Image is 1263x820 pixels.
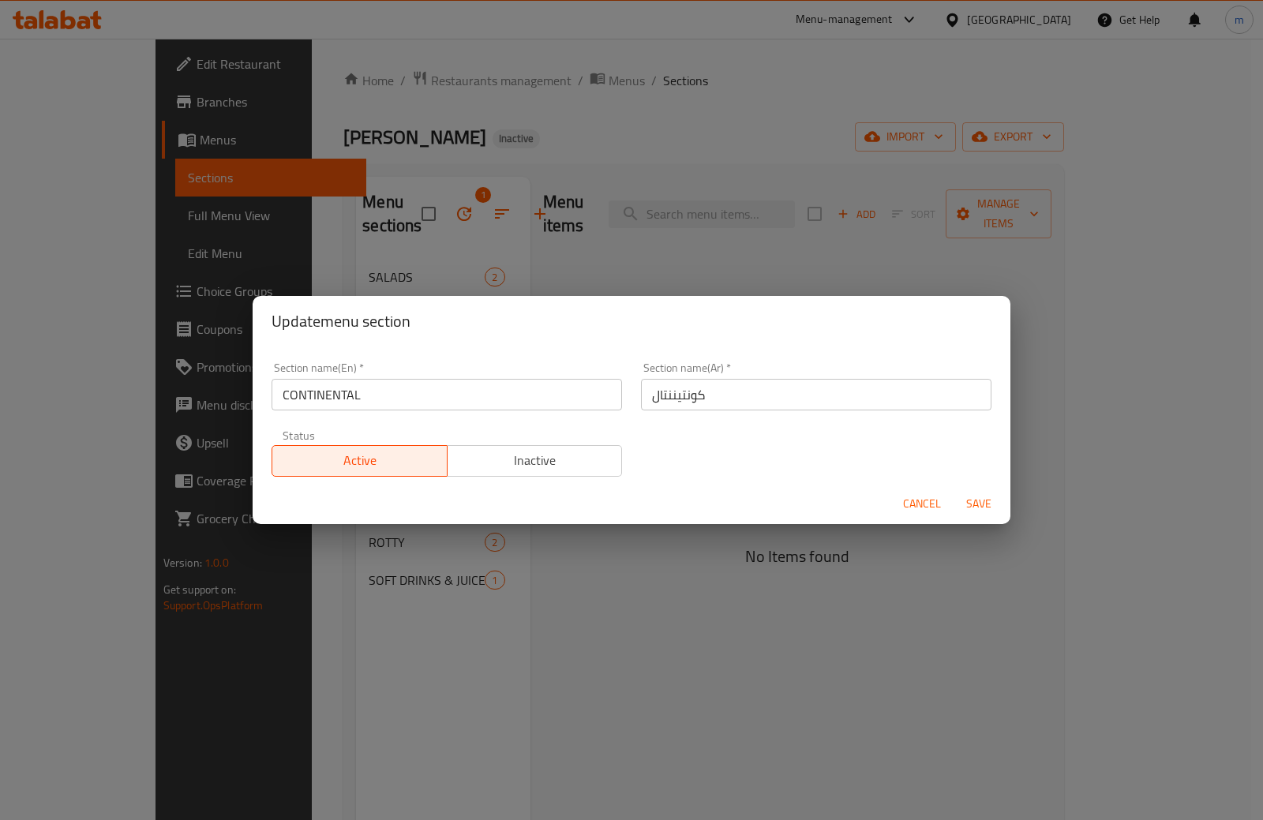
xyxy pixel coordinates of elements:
button: Save [954,489,1004,519]
input: Please enter section name(ar) [641,379,991,410]
span: Inactive [454,449,617,472]
h2: Update menu section [272,309,991,334]
button: Inactive [447,445,623,477]
input: Please enter section name(en) [272,379,622,410]
span: Cancel [903,494,941,514]
span: Active [279,449,441,472]
button: Cancel [897,489,947,519]
span: Save [960,494,998,514]
button: Active [272,445,448,477]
